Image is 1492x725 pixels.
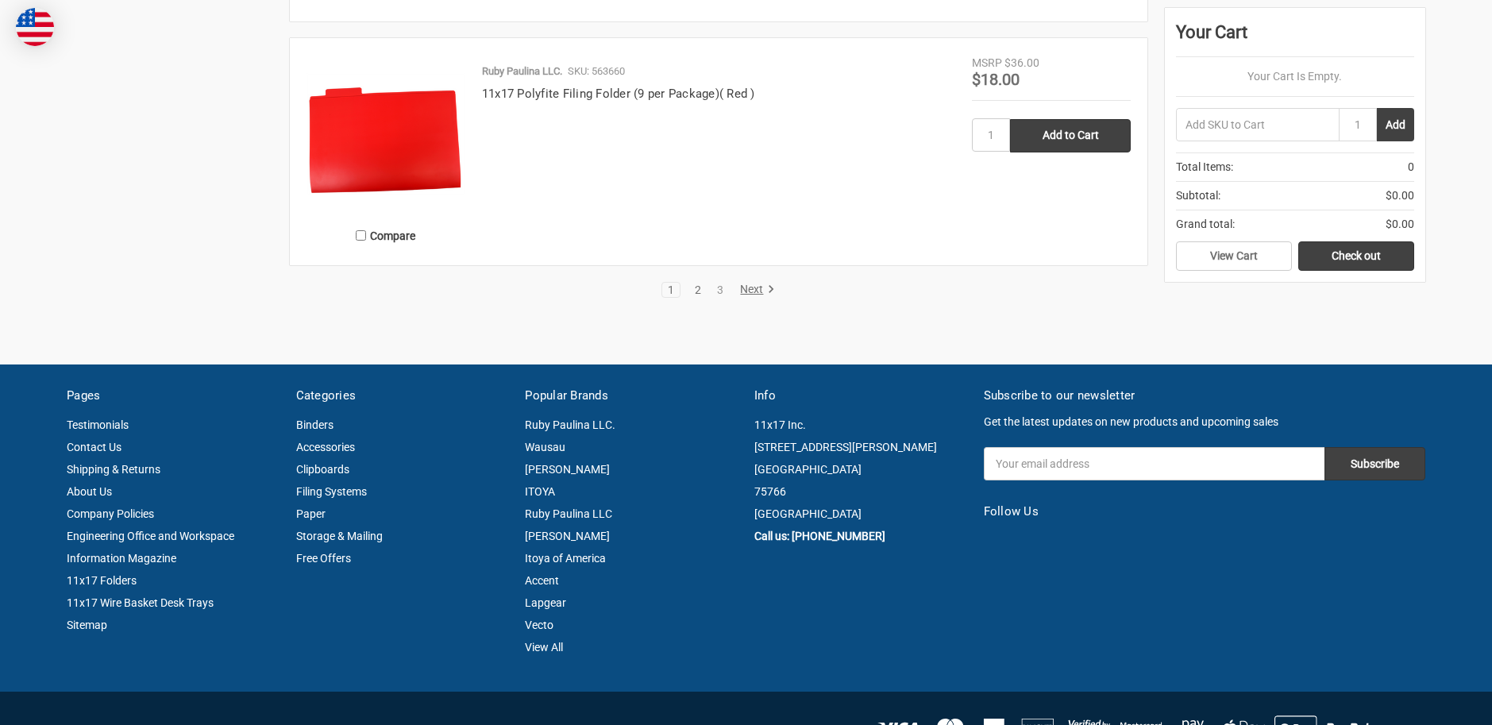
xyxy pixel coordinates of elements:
[67,387,280,405] h5: Pages
[306,222,465,249] label: Compare
[754,414,967,525] address: 11x17 Inc. [STREET_ADDRESS][PERSON_NAME] [GEOGRAPHIC_DATA] 75766 [GEOGRAPHIC_DATA]
[296,485,367,498] a: Filing Systems
[296,441,355,453] a: Accessories
[984,414,1425,430] p: Get the latest updates on new products and upcoming sales
[1176,187,1220,204] span: Subtotal:
[525,552,606,565] a: Itoya of America
[296,387,509,405] h5: Categories
[1004,56,1039,69] span: $36.00
[1408,159,1414,175] span: 0
[67,441,121,453] a: Contact Us
[67,507,154,520] a: Company Policies
[67,574,137,587] a: 11x17 Folders
[296,530,383,542] a: Storage & Mailing
[1176,108,1339,141] input: Add SKU to Cart
[525,387,738,405] h5: Popular Brands
[1176,241,1292,272] a: View Cart
[67,619,107,631] a: Sitemap
[1010,119,1131,152] input: Add to Cart
[689,284,707,295] a: 2
[16,8,54,46] img: duty and tax information for United States
[482,87,755,101] a: 11x17 Polyfite Filing Folder (9 per Package)( Red )
[525,530,610,542] a: [PERSON_NAME]
[67,485,112,498] a: About Us
[984,387,1425,405] h5: Subscribe to our newsletter
[525,596,566,609] a: Lapgear
[67,596,214,609] a: 11x17 Wire Basket Desk Trays
[1176,159,1233,175] span: Total Items:
[734,283,775,297] a: Next
[525,507,612,520] a: Ruby Paulina LLC
[525,574,559,587] a: Accent
[1377,108,1414,141] button: Add
[1324,447,1425,480] input: Subscribe
[972,70,1020,89] span: $18.00
[1298,241,1414,272] a: Check out
[568,64,625,79] p: SKU: 563660
[525,441,565,453] a: Wausau
[1386,187,1414,204] span: $0.00
[662,284,680,295] a: 1
[525,641,563,654] a: View All
[296,463,349,476] a: Clipboards
[984,503,1425,521] h5: Follow Us
[1176,216,1235,233] span: Grand total:
[1386,216,1414,233] span: $0.00
[482,64,562,79] p: Ruby Paulina LLC.
[67,418,129,431] a: Testimonials
[754,530,885,542] a: Call us: [PHONE_NUMBER]
[67,463,160,476] a: Shipping & Returns
[1176,68,1414,85] p: Your Cart Is Empty.
[711,284,729,295] a: 3
[296,507,326,520] a: Paper
[67,530,234,565] a: Engineering Office and Workspace Information Magazine
[525,619,553,631] a: Vecto
[525,463,610,476] a: [PERSON_NAME]
[296,418,333,431] a: Binders
[1176,19,1414,57] div: Your Cart
[1361,682,1492,725] iframe: Google Customer Reviews
[754,387,967,405] h5: Info
[356,230,366,241] input: Compare
[525,418,615,431] a: Ruby Paulina LLC.
[306,55,465,214] img: 11x17 Polyfite Filing Folder (9 per Package)( Red )
[972,55,1002,71] div: MSRP
[525,485,555,498] a: ITOYA
[296,552,351,565] a: Free Offers
[984,447,1324,480] input: Your email address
